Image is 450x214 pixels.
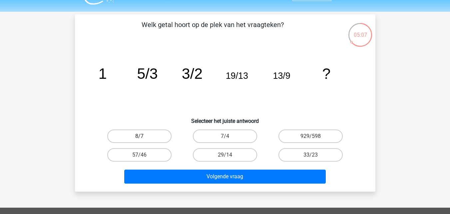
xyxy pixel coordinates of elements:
tspan: 3/2 [182,65,202,82]
button: Volgende vraag [124,170,326,184]
tspan: 13/9 [273,71,290,81]
p: Welk getal hoort op de plek van het vraagteken? [86,20,340,40]
label: 29/14 [193,148,257,162]
label: 8/7 [107,130,172,143]
tspan: 5/3 [137,65,158,82]
label: 57/46 [107,148,172,162]
label: 7/4 [193,130,257,143]
label: 33/23 [278,148,343,162]
div: 05:07 [348,22,373,39]
tspan: 19/13 [225,71,248,81]
tspan: 1 [98,65,107,82]
tspan: ? [322,65,330,82]
h6: Selecteer het juiste antwoord [86,113,365,124]
label: 929/598 [278,130,343,143]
